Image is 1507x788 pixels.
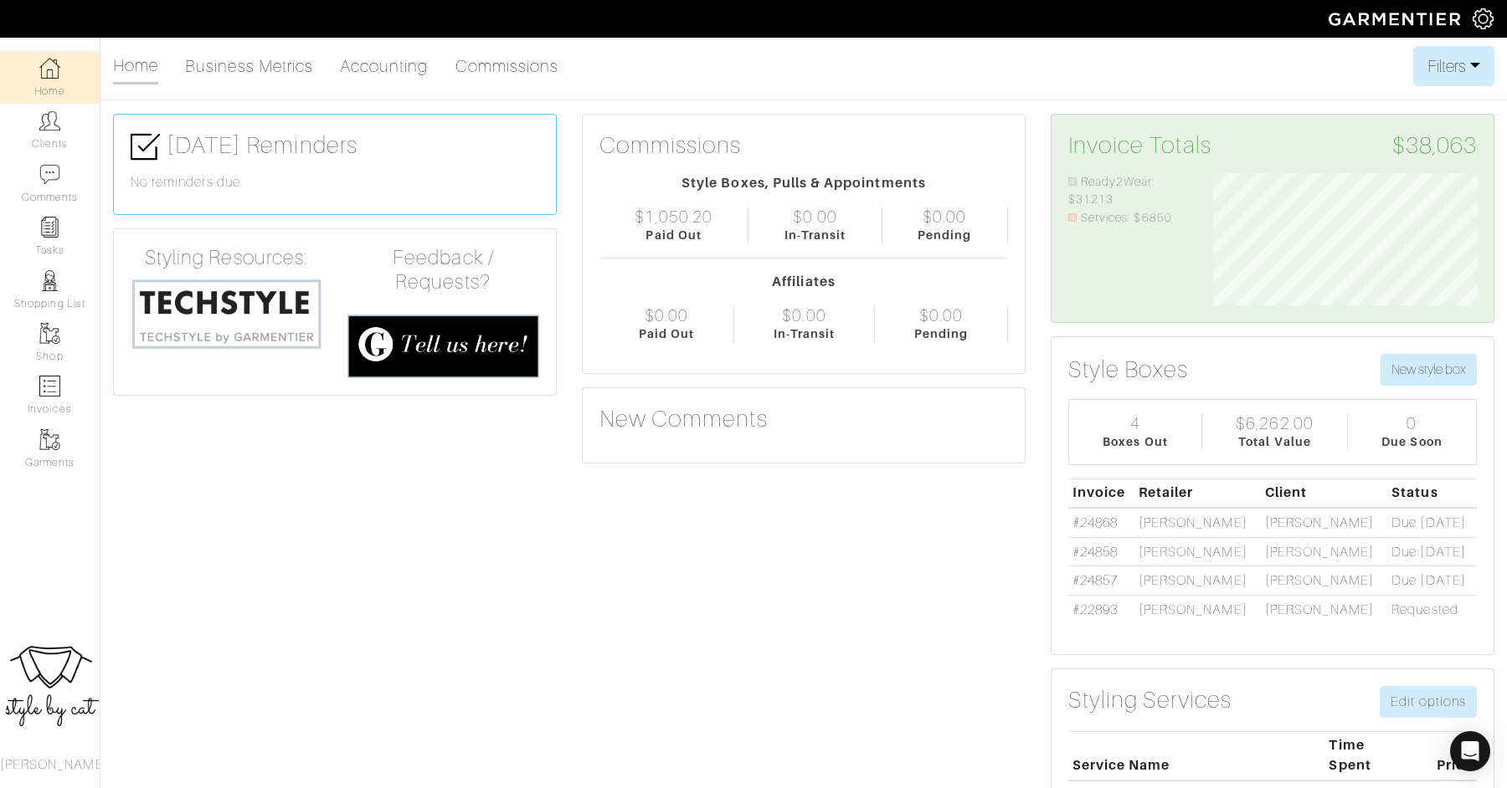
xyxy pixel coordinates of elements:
[1068,478,1134,508] th: Invoice
[1134,595,1261,623] td: [PERSON_NAME]
[1238,433,1311,451] div: Total Value
[599,405,1008,433] h3: New Comments
[39,376,60,397] img: orders-icon-0abe47150d42831381b5fb84f609e132dff9fe21cb692f30cb5eec754e2cba89.png
[455,49,559,83] a: Commissions
[793,207,836,227] div: $0.00
[784,227,846,244] div: In-Transit
[1387,537,1476,566] td: Due [DATE]
[1261,508,1387,537] td: [PERSON_NAME]
[1068,731,1325,780] th: Service Name
[914,325,968,343] div: Pending
[131,246,322,270] h4: Styling Resources:
[1392,131,1477,160] span: $38,063
[113,49,158,84] a: Home
[1320,4,1473,33] img: garmentier-logo-header-white-b43fb05a5012e4ada735d5af1a66efaba907eab6374d6393d1fbf88cb4ef424d.png
[1134,537,1261,566] td: [PERSON_NAME]
[1261,537,1387,566] td: [PERSON_NAME]
[131,277,322,351] img: techstyle-93310999766a10050dc78ceb7f971a75838126fd19372ce40ba20cdf6a89b94b.png
[635,207,712,227] div: $1,050.20
[39,217,60,238] img: reminder-icon-8004d30b9f0a5d33ae49ab947aed9ed385cf756f9e5892f1edd6e32f2345188e.png
[918,227,971,244] div: Pending
[599,272,1008,292] div: Affiliates
[1387,508,1476,537] td: Due [DATE]
[1068,356,1189,384] h3: Style Boxes
[645,305,688,325] div: $0.00
[1068,209,1188,228] li: Services: $6850
[1103,433,1167,451] div: Boxes Out
[39,164,60,185] img: comment-icon-a0a6a9ef722e966f86d9cbdc48e553b5cf19dbc54f86b18d962a5391bc8f6eb6.png
[1130,413,1140,433] div: 4
[639,325,694,343] div: Paid Out
[131,131,539,161] h3: [DATE] Reminders
[1411,731,1477,780] th: Price
[347,315,539,379] img: feedback_requests-3821251ac2bd56c73c230f3229a5b25d6eb027adea667894f41107c140538ee0.png
[39,429,60,450] img: garments-icon-b7da505a4dc4fd61783c78ac3ca0ef83fa9d6f193b1c9dc38574b1d14d53ca28.png
[1407,413,1417,433] div: 0
[340,49,429,83] a: Accounting
[599,173,1008,193] div: Style Boxes, Pulls & Appointments
[1261,566,1387,596] td: [PERSON_NAME]
[1134,478,1261,508] th: Retailer
[645,227,701,244] div: Paid Out
[919,305,963,325] div: $0.00
[131,175,539,191] h6: No reminders due
[39,270,60,291] img: stylists-icon-eb353228a002819b7ec25b43dbf5f0378dd9e0616d9560372ff212230b889e62.png
[1473,8,1494,29] img: gear-icon-white-bd11855cb880d31180b6d7d6211b90ccbf57a29d726f0c71d8c61bd08dd39cc2.png
[347,246,539,294] h4: Feedback / Requests?
[1068,131,1477,160] h3: Invoice Totals
[39,58,60,79] img: dashboard-icon-dbcd8f5a0b271acd01030246c82b418ddd0df26cd7fceb0bd07c9910d44c42f6.png
[1387,595,1476,623] td: Requested
[1072,602,1118,617] a: #22893
[1450,731,1490,771] div: Open Intercom Messenger
[1325,731,1411,780] th: Time Spent
[1068,686,1232,714] h3: Styling Services
[39,110,60,131] img: clients-icon-6bae9207a08558b7cb47a8932f037763ab4055f8c8b6bfacd5dc20c3e0201464.png
[1072,545,1118,560] a: #24858
[1261,595,1387,623] td: [PERSON_NAME]
[774,325,836,343] div: In-Transit
[599,131,742,160] h3: Commissions
[1380,686,1477,718] a: Edit options
[1381,433,1442,451] div: Due Soon
[131,132,160,161] img: check-box-icon-36a4915ff3ba2bd8f6e4f29bc755bb66becd62c870f447fc0dd1365fcfddab58.png
[1134,566,1261,596] td: [PERSON_NAME]
[782,305,826,325] div: $0.00
[923,207,966,227] div: $0.00
[1381,354,1477,386] button: New style box
[1387,566,1476,596] td: Due [DATE]
[1072,515,1118,530] a: #24868
[1387,478,1476,508] th: Status
[1072,573,1118,588] a: #24857
[185,49,313,83] a: Business Metrics
[1068,173,1188,209] li: Ready2Wear: $31213
[1261,478,1387,508] th: Client
[1413,46,1494,86] button: Filters
[1134,508,1261,537] td: [PERSON_NAME]
[39,323,60,344] img: garments-icon-b7da505a4dc4fd61783c78ac3ca0ef83fa9d6f193b1c9dc38574b1d14d53ca28.png
[1236,413,1313,433] div: $6,262.00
